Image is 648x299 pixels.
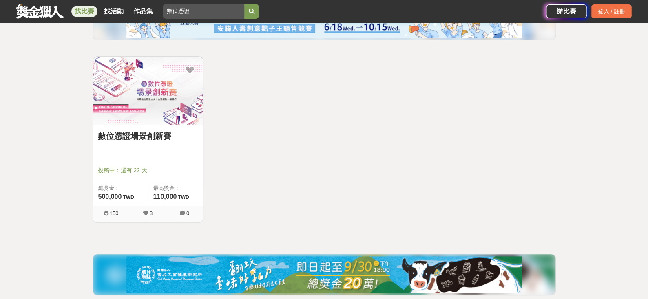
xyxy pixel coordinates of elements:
span: 3 [150,210,153,216]
a: 數位憑證場景創新賽 [98,130,198,142]
span: 最高獎金： [153,184,198,192]
a: 找比賽 [71,6,97,17]
a: 辦比賽 [546,4,587,18]
span: 投稿中：還有 22 天 [98,166,198,175]
img: 0721bdb2-86f1-4b3e-8aa4-d67e5439bccf.jpg [126,256,522,293]
input: 總獎金40萬元 全球自行車設計比賽 [163,4,244,19]
img: Cover Image [93,57,203,125]
span: 0 [186,210,189,216]
div: 登入 / 註冊 [591,4,632,18]
span: 總獎金： [98,184,143,192]
span: TWD [123,194,134,200]
span: 110,000 [153,193,177,200]
span: 150 [110,210,119,216]
a: 作品集 [130,6,156,17]
a: 找活動 [101,6,127,17]
span: TWD [178,194,189,200]
span: 500,000 [98,193,122,200]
